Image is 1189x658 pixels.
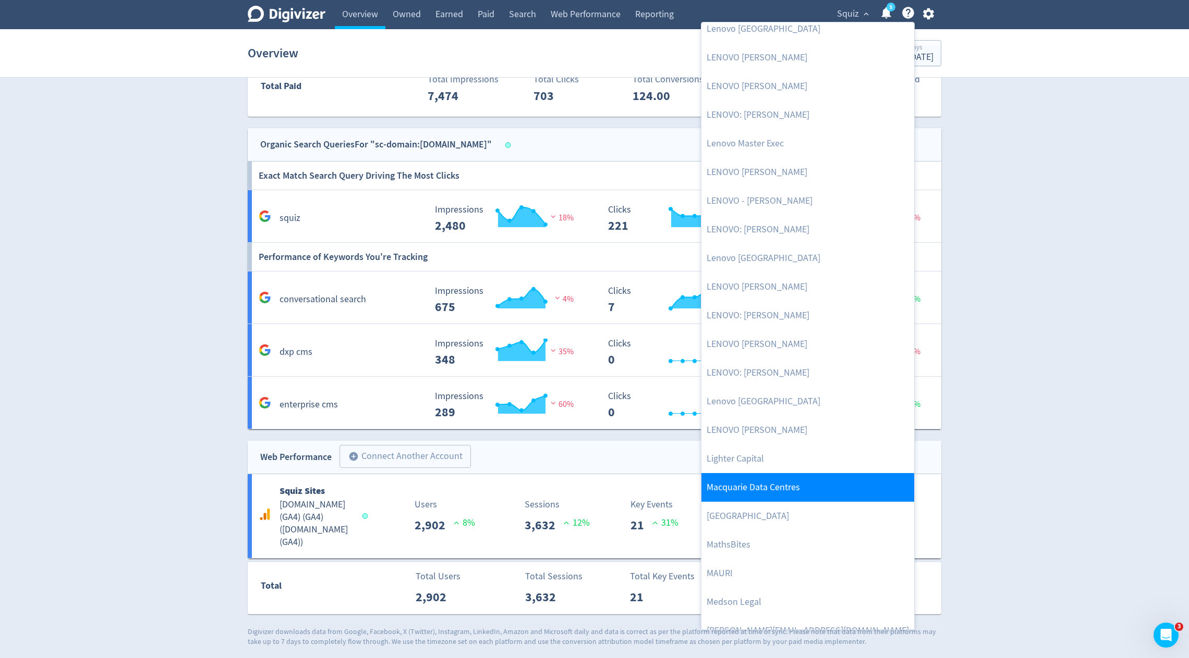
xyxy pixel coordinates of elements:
a: LENOVO [PERSON_NAME] [701,43,914,72]
a: Lenovo [GEOGRAPHIC_DATA] [701,15,914,43]
a: [PERSON_NAME][EMAIL_ADDRESS][DOMAIN_NAME] [701,616,914,645]
a: LENOVO: [PERSON_NAME] [701,358,914,387]
a: Macquarie Data Centres [701,473,914,502]
a: [GEOGRAPHIC_DATA] [701,502,914,530]
a: Lenovo [GEOGRAPHIC_DATA] [701,244,914,272]
a: MathsBites [701,530,914,559]
a: Lenovo Master Exec [701,129,914,158]
a: LENOVO: [PERSON_NAME] [701,215,914,244]
a: Lenovo [GEOGRAPHIC_DATA] [701,387,914,416]
a: Medson Legal [701,588,914,616]
a: MAURI [701,559,914,588]
span: 3 [1175,623,1183,631]
a: LENOVO - [PERSON_NAME] [701,187,914,215]
a: LENOVO: [PERSON_NAME] [701,301,914,330]
iframe: Intercom live chat [1154,623,1179,648]
a: LENOVO: [PERSON_NAME] [701,101,914,129]
a: LENOVO [PERSON_NAME] [701,72,914,101]
a: LENOVO [PERSON_NAME] [701,158,914,187]
a: LENOVO [PERSON_NAME] [701,272,914,301]
a: LENOVO [PERSON_NAME] [701,416,914,444]
a: Lighter Capital [701,444,914,473]
a: LENOVO [PERSON_NAME] [701,330,914,358]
